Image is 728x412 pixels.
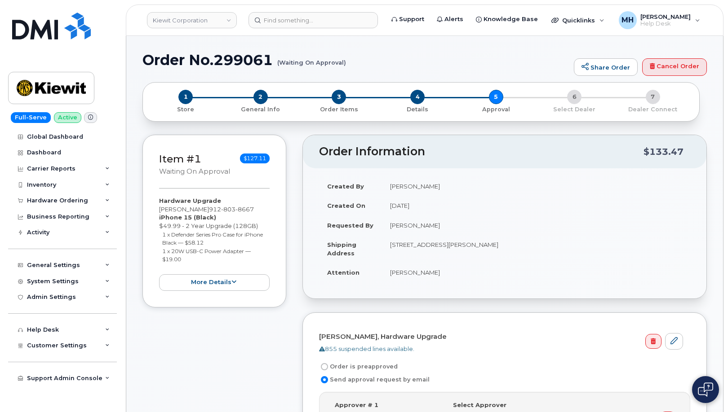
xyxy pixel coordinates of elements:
small: 1 x 20W USB-C Power Adapter — $19.00 [162,248,251,263]
p: General Info [225,105,297,114]
strong: Attention [327,269,360,276]
span: 3 [332,90,346,104]
strong: Created On [327,202,365,209]
span: 1 [178,90,193,104]
input: Order is preapproved [321,363,328,370]
label: Order is preapproved [319,361,398,372]
label: Select Approver [453,401,506,409]
a: 4 Details [378,104,457,114]
p: Details [382,105,453,114]
button: more details [159,274,270,291]
td: [PERSON_NAME] [382,215,690,235]
span: 912 [209,206,254,213]
td: [STREET_ADDRESS][PERSON_NAME] [382,235,690,263]
div: $133.47 [644,143,684,160]
strong: iPhone 15 (Black) [159,214,216,221]
div: 855 suspended lines available. [319,345,683,353]
td: [PERSON_NAME] [382,176,690,196]
a: Share Order [574,58,638,76]
span: 803 [221,206,235,213]
span: $127.11 [240,153,270,163]
strong: Shipping Address [327,241,356,257]
div: [PERSON_NAME] $49.99 - 2 Year Upgrade (128GB) [159,197,270,290]
a: 2 General Info [222,104,300,114]
a: Item #1 [159,153,201,165]
small: Waiting On Approval [159,167,230,175]
a: 1 Store [150,104,222,114]
span: 2 [253,90,268,104]
p: Order Items [303,105,375,114]
span: 8667 [235,206,254,213]
h1: Order No.299061 [142,52,569,68]
small: 1 x Defender Series Pro Case for iPhone Black — $58.12 [162,231,263,246]
img: Open chat [698,382,713,397]
strong: Created By [327,183,364,190]
strong: Hardware Upgrade [159,197,221,204]
p: Store [154,105,218,114]
h2: Order Information [319,145,644,158]
strong: Requested By [327,222,373,229]
label: Send approval request by email [319,374,430,385]
label: Approver # 1 [335,401,378,409]
td: [DATE] [382,196,690,215]
small: (Waiting On Approval) [277,52,346,66]
input: Send approval request by email [321,376,328,383]
h4: [PERSON_NAME], Hardware Upgrade [319,333,683,341]
td: [PERSON_NAME] [382,263,690,282]
a: Cancel Order [642,58,707,76]
span: 4 [410,90,425,104]
a: 3 Order Items [300,104,378,114]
